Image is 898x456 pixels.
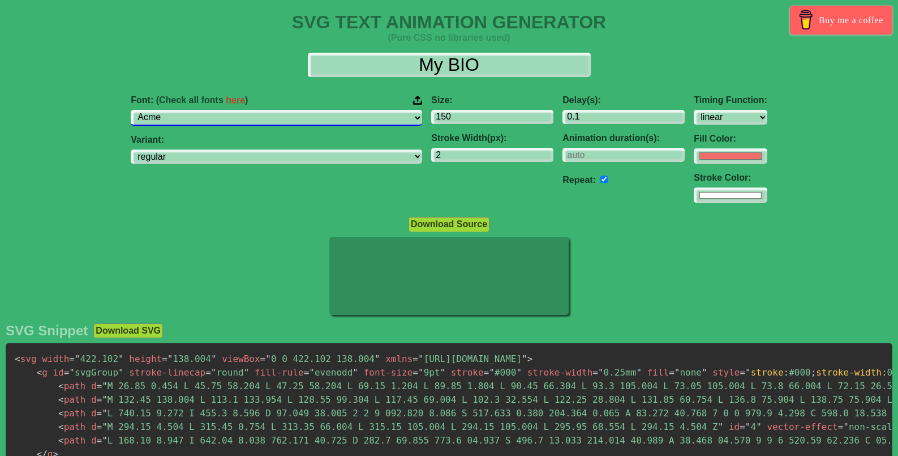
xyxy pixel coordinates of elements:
[156,95,248,105] span: (Check all fonts )
[91,381,97,391] span: d
[784,367,789,378] span: :
[694,134,767,144] label: Fill Color:
[260,353,380,364] span: 0 0 422.102 138.004
[790,6,892,35] a: Buy me a coffee
[522,353,527,364] span: "
[42,353,69,364] span: width
[97,394,102,405] span: =
[592,367,642,378] span: 0.25mm
[409,217,489,232] button: Download Source
[91,435,97,446] span: d
[118,367,124,378] span: "
[131,135,422,145] label: Variant:
[740,421,745,432] span: =
[598,367,604,378] span: "
[102,435,108,446] span: "
[816,367,882,378] span: stroke-width
[118,353,124,364] span: "
[413,367,418,378] span: =
[69,353,123,364] span: 422.102
[562,133,685,143] label: Animation duration(s):
[756,421,762,432] span: "
[484,367,489,378] span: =
[751,367,784,378] span: stroke
[226,95,245,105] a: here
[694,173,767,183] label: Stroke Color:
[647,367,669,378] span: fill
[97,408,102,419] span: =
[102,381,108,391] span: "
[265,353,271,364] span: "
[562,95,685,105] label: Delay(s):
[527,367,593,378] span: stroke-width
[129,353,162,364] span: height
[413,95,422,105] img: Upload your font
[413,353,527,364] span: [URL][DOMAIN_NAME]
[451,367,484,378] span: stroke
[64,367,124,378] span: svgGroup
[58,435,85,446] span: path
[69,367,75,378] span: "
[819,10,883,30] span: Buy me a coffee
[838,421,844,432] span: =
[15,353,20,364] span: <
[304,367,358,378] span: evenodd
[162,353,216,364] span: 138.004
[729,421,740,432] span: id
[418,367,424,378] span: "
[64,367,70,378] span: =
[260,353,266,364] span: =
[15,353,37,364] span: svg
[37,367,42,378] span: <
[97,435,102,446] span: =
[694,95,767,105] label: Timing Function:
[6,323,88,339] h2: SVG Snippet
[767,421,837,432] span: vector-effect
[527,353,533,364] span: >
[600,176,608,183] input: auto
[489,367,495,378] span: "
[702,367,707,378] span: "
[375,353,380,364] span: "
[58,408,85,419] span: path
[102,394,108,405] span: "
[304,367,310,378] span: =
[811,367,817,378] span: ;
[58,394,64,405] span: <
[102,421,108,432] span: "
[91,421,97,432] span: d
[75,353,80,364] span: "
[385,353,413,364] span: xmlns
[91,394,97,405] span: d
[431,110,553,124] input: 100
[413,367,445,378] span: 9pt
[882,367,887,378] span: :
[418,353,424,364] span: "
[211,367,217,378] span: "
[718,421,724,432] span: "
[97,381,102,391] span: =
[97,421,102,432] span: =
[431,95,553,105] label: Size:
[740,421,762,432] span: 4
[93,323,163,338] button: Download SVG
[211,353,217,364] span: "
[309,367,315,378] span: "
[674,367,680,378] span: "
[58,421,64,432] span: <
[592,367,598,378] span: =
[58,394,85,405] span: path
[636,367,642,378] span: "
[562,110,685,124] input: 0.1s
[222,353,260,364] span: viewBox
[69,353,75,364] span: =
[740,367,750,378] span: ="
[669,367,707,378] span: none
[58,421,85,432] span: path
[516,367,522,378] span: "
[167,353,173,364] span: "
[37,367,48,378] span: g
[413,353,418,364] span: =
[244,367,250,378] span: "
[129,367,205,378] span: stroke-linecap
